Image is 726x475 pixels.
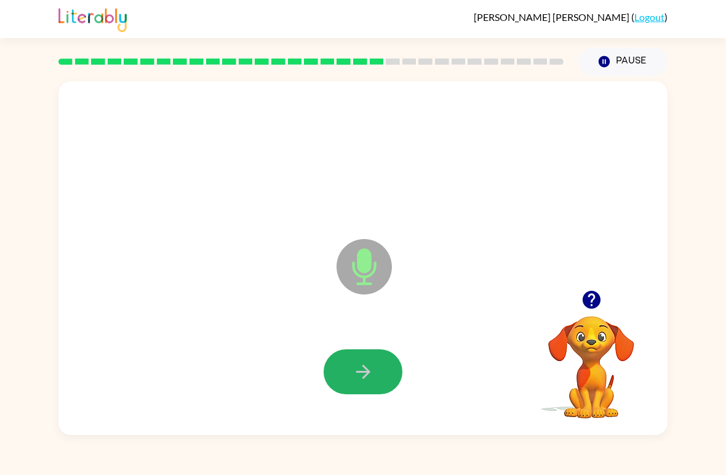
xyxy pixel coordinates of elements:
span: [PERSON_NAME] [PERSON_NAME] [474,11,631,23]
div: ( ) [474,11,668,23]
img: Literably [58,5,127,32]
button: Pause [578,47,668,76]
video: Your browser must support playing .mp4 files to use Literably. Please try using another browser. [530,297,653,420]
a: Logout [634,11,664,23]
